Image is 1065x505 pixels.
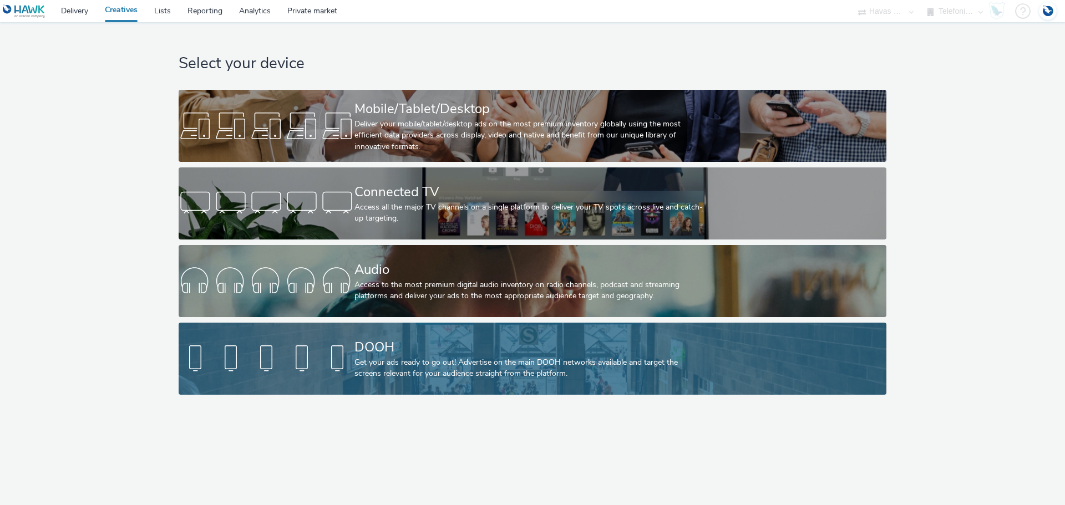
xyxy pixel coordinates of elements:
[354,182,706,202] div: Connected TV
[179,323,886,395] a: DOOHGet your ads ready to go out! Advertise on the main DOOH networks available and target the sc...
[354,260,706,279] div: Audio
[988,2,1010,20] a: Hawk Academy
[179,167,886,239] a: Connected TVAccess all the major TV channels on a single platform to deliver your TV spots across...
[354,99,706,119] div: Mobile/Tablet/Desktop
[179,245,886,317] a: AudioAccess to the most premium digital audio inventory on radio channels, podcast and streaming ...
[1039,2,1056,21] img: Account DE
[354,338,706,357] div: DOOH
[354,279,706,302] div: Access to the most premium digital audio inventory on radio channels, podcast and streaming platf...
[3,4,45,18] img: undefined Logo
[179,90,886,162] a: Mobile/Tablet/DesktopDeliver your mobile/tablet/desktop ads on the most premium inventory globall...
[354,119,706,152] div: Deliver your mobile/tablet/desktop ads on the most premium inventory globally using the most effi...
[988,2,1005,20] img: Hawk Academy
[354,357,706,380] div: Get your ads ready to go out! Advertise on the main DOOH networks available and target the screen...
[179,53,886,74] h1: Select your device
[354,202,706,225] div: Access all the major TV channels on a single platform to deliver your TV spots across live and ca...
